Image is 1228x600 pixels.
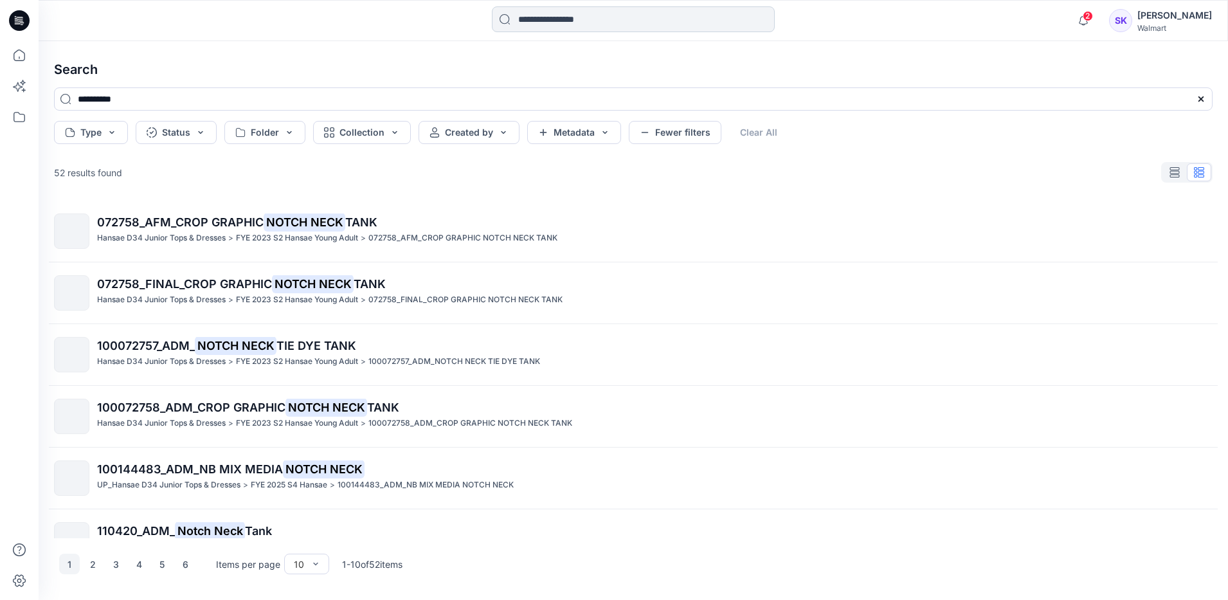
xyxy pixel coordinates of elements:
p: > [361,293,366,307]
a: 100144483_ADM_NB MIX MEDIANOTCH NECKUP_Hansae D34 Junior Tops & Dresses>FYE 2025 S4 Hansae>100144... [46,453,1220,504]
p: > [361,232,366,245]
mark: NOTCH NECK [264,213,345,231]
span: TANK [354,277,386,291]
mark: NOTCH NECK [283,460,365,478]
button: Fewer filters [629,121,721,144]
span: 2 [1083,11,1093,21]
p: FYE 2023 S2 Hansae Young Adult [236,417,358,430]
p: 072758_FINAL_CROP GRAPHIC NOTCH NECK TANK [368,293,563,307]
button: 2 [82,554,103,574]
a: 100072757_ADM_NOTCH NECKTIE DYE TANKHansae D34 Junior Tops & Dresses>FYE 2023 S2 Hansae Young Adu... [46,329,1220,380]
p: 1 - 10 of 52 items [342,558,402,571]
button: Type [54,121,128,144]
button: Metadata [527,121,621,144]
a: 072758_AFM_CROP GRAPHICNOTCH NECKTANKHansae D34 Junior Tops & Dresses>FYE 2023 S2 Hansae Young Ad... [46,206,1220,257]
p: Hansae D34 Junior Tops & Dresses [97,417,226,430]
div: [PERSON_NAME] [1137,8,1212,23]
button: Collection [313,121,411,144]
p: > [243,478,248,492]
span: TIE DYE TANK [276,339,356,352]
mark: Notch Neck [175,522,245,540]
p: 100072757_ADM_NOTCH NECK TIE DYE TANK [368,355,540,368]
button: 5 [152,554,172,574]
p: > [330,478,335,492]
p: > [361,417,366,430]
p: 100144483_ADM_NB MIX MEDIA NOTCH NECK [338,478,514,492]
button: Folder [224,121,305,144]
button: Created by [419,121,519,144]
span: Tank [245,524,272,538]
p: > [228,293,233,307]
p: 52 results found [54,166,122,179]
button: 3 [105,554,126,574]
p: Items per page [216,558,280,571]
button: Status [136,121,217,144]
a: 072758_FINAL_CROP GRAPHICNOTCH NECKTANKHansae D34 Junior Tops & Dresses>FYE 2023 S2 Hansae Young ... [46,268,1220,318]
a: 100072758_ADM_CROP GRAPHICNOTCH NECKTANKHansae D34 Junior Tops & Dresses>FYE 2023 S2 Hansae Young... [46,391,1220,442]
span: 072758_AFM_CROP GRAPHIC [97,215,264,229]
span: TANK [367,401,399,414]
p: Hansae D34 Junior Tops & Dresses [97,355,226,368]
span: TANK [345,215,377,229]
p: 072758_AFM_CROP GRAPHIC NOTCH NECK TANK [368,232,557,245]
p: Hansae D34 Junior Tops & Dresses [97,232,226,245]
p: 100072758_ADM_CROP GRAPHIC NOTCH NECK TANK [368,417,572,430]
mark: NOTCH NECK [195,336,276,354]
div: 10 [294,558,304,571]
span: 110420_ADM_ [97,524,175,538]
span: 072758_FINAL_CROP GRAPHIC [97,277,272,291]
p: FYE 2023 S2 Hansae Young Adult [236,293,358,307]
mark: NOTCH NECK [272,275,354,293]
mark: NOTCH NECK [285,398,367,416]
span: 100144483_ADM_NB MIX MEDIA [97,462,283,476]
p: > [228,232,233,245]
h4: Search [44,51,1223,87]
p: > [228,417,233,430]
span: 100072758_ADM_CROP GRAPHIC [97,401,285,414]
button: 1 [59,554,80,574]
div: Walmart [1137,23,1212,33]
p: FYE 2023 S2 Hansae Young Adult [236,355,358,368]
p: FYE 2023 S2 Hansae Young Adult [236,232,358,245]
p: > [228,355,233,368]
button: 6 [175,554,195,574]
button: 4 [129,554,149,574]
p: FYE 2025 S4 Hansae [251,478,327,492]
a: 110420_ADM_Notch NeckTankUP_Hansae D34 Junior Tops & Dresses>FYE 2024 S2 YA tops Hansae>110420_AD... [46,514,1220,565]
p: Hansae D34 Junior Tops & Dresses [97,293,226,307]
p: UP_Hansae D34 Junior Tops & Dresses [97,478,240,492]
div: SK [1109,9,1132,32]
span: 100072757_ADM_ [97,339,195,352]
p: > [361,355,366,368]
